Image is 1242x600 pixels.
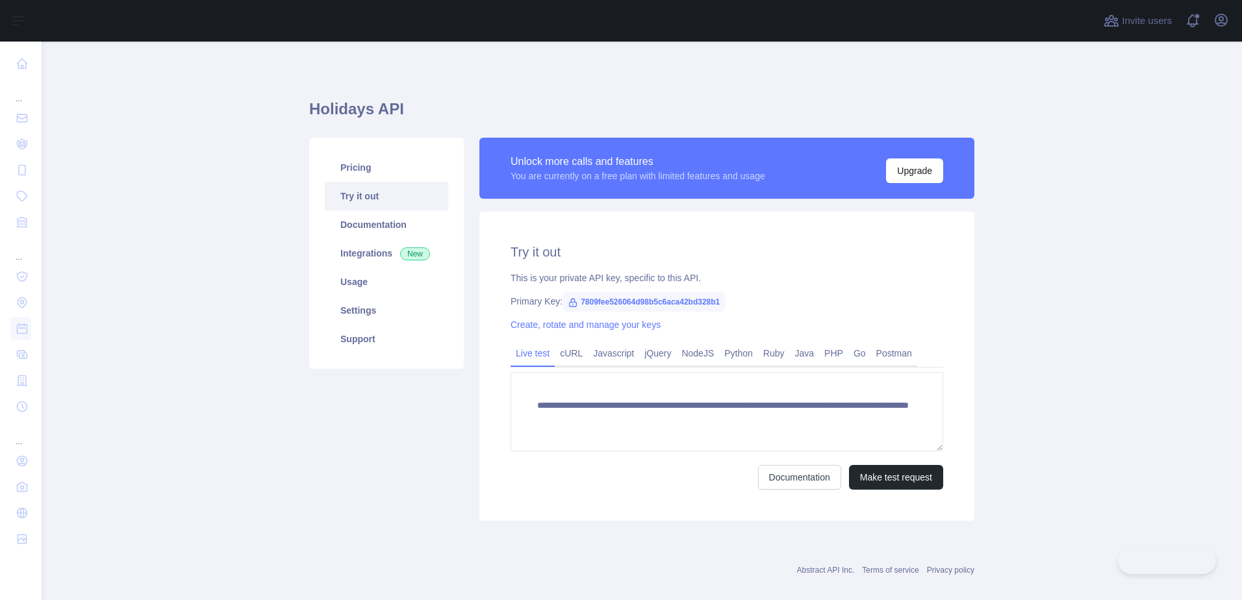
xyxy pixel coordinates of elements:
a: Go [848,343,871,364]
a: cURL [555,343,588,364]
a: Javascript [588,343,639,364]
a: Terms of service [862,566,919,575]
a: jQuery [639,343,676,364]
a: Privacy policy [927,566,974,575]
div: ... [10,236,31,262]
a: Ruby [758,343,790,364]
div: You are currently on a free plan with limited features and usage [511,169,765,182]
span: 7809fee526064d98b5c6aca42bd328b1 [563,292,725,312]
h1: Holidays API [309,99,974,130]
a: Postman [871,343,917,364]
button: Upgrade [886,158,943,183]
a: Create, rotate and manage your keys [511,319,661,330]
button: Invite users [1101,10,1174,31]
a: Java [790,343,820,364]
div: Primary Key: [511,295,943,308]
span: New [400,247,430,260]
a: Integrations New [325,239,448,268]
a: Settings [325,296,448,325]
span: Invite users [1122,14,1172,29]
div: ... [10,421,31,447]
a: Abstract API Inc. [797,566,855,575]
a: Usage [325,268,448,296]
div: This is your private API key, specific to this API. [511,271,943,284]
a: Try it out [325,182,448,210]
div: ... [10,78,31,104]
a: Support [325,325,448,353]
a: Python [719,343,758,364]
a: Live test [511,343,555,364]
a: PHP [819,343,848,364]
a: Documentation [325,210,448,239]
a: Documentation [758,465,841,490]
div: Unlock more calls and features [511,154,765,169]
a: Pricing [325,153,448,182]
h2: Try it out [511,243,943,261]
a: NodeJS [676,343,719,364]
button: Make test request [849,465,943,490]
iframe: Toggle Customer Support [1118,547,1216,574]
